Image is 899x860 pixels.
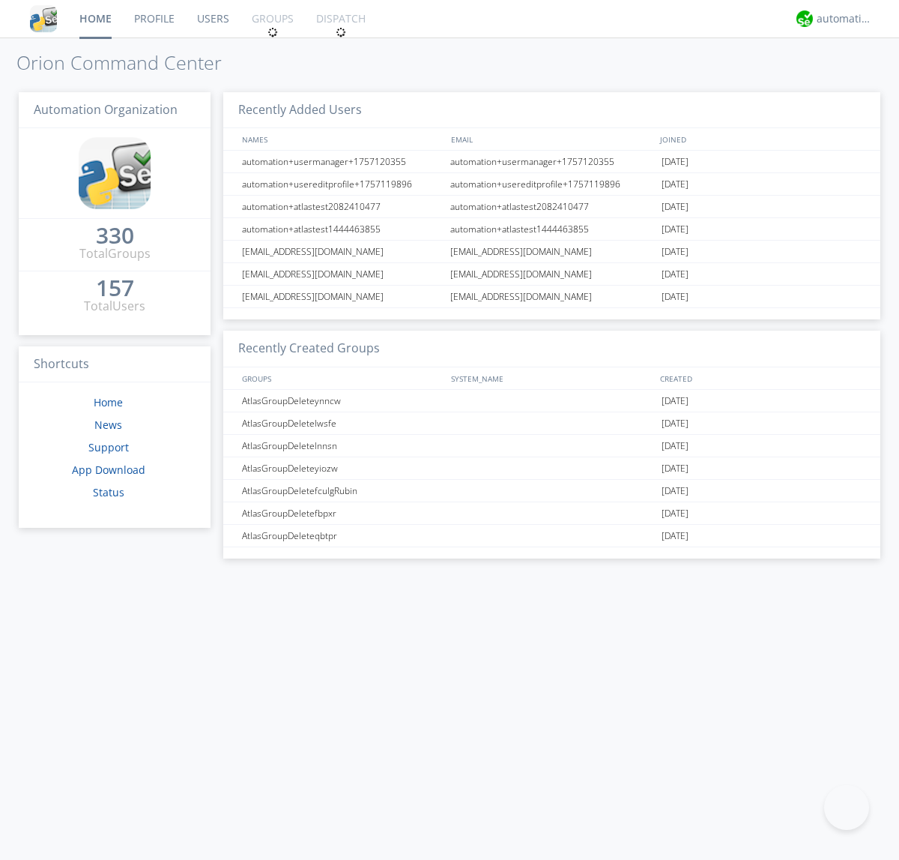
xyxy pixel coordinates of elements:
img: cddb5a64eb264b2086981ab96f4c1ba7 [30,5,57,32]
div: automation+usermanager+1757120355 [238,151,446,172]
span: [DATE] [662,480,688,502]
div: [EMAIL_ADDRESS][DOMAIN_NAME] [238,241,446,262]
div: SYSTEM_NAME [447,367,656,389]
a: automation+usereditprofile+1757119896automation+usereditprofile+1757119896[DATE] [223,173,880,196]
div: 330 [96,228,134,243]
span: [DATE] [662,286,688,308]
div: [EMAIL_ADDRESS][DOMAIN_NAME] [238,286,446,307]
a: [EMAIL_ADDRESS][DOMAIN_NAME][EMAIL_ADDRESS][DOMAIN_NAME][DATE] [223,241,880,263]
img: spin.svg [267,27,278,37]
div: AtlasGroupDeletefculgRubin [238,480,446,502]
div: automation+usermanager+1757120355 [447,151,658,172]
div: GROUPS [238,367,444,389]
div: automation+atlastest1444463855 [447,218,658,240]
h3: Recently Added Users [223,92,880,129]
img: cddb5a64eb264b2086981ab96f4c1ba7 [79,137,151,209]
span: [DATE] [662,502,688,525]
a: App Download [72,463,145,477]
div: AtlasGroupDeletelnnsn [238,435,446,457]
a: Home [94,395,123,409]
a: AtlasGroupDeletelwsfe[DATE] [223,412,880,435]
span: Automation Organization [34,101,178,118]
span: [DATE] [662,390,688,412]
div: automation+atlastest2082410477 [447,196,658,217]
a: AtlasGroupDeleteynncw[DATE] [223,390,880,412]
a: [EMAIL_ADDRESS][DOMAIN_NAME][EMAIL_ADDRESS][DOMAIN_NAME][DATE] [223,263,880,286]
h3: Recently Created Groups [223,331,880,367]
div: Total Users [84,298,145,315]
div: automation+usereditprofile+1757119896 [447,173,658,195]
div: AtlasGroupDeleteynncw [238,390,446,412]
span: [DATE] [662,412,688,435]
div: EMAIL [447,128,656,150]
div: CREATED [656,367,866,389]
span: [DATE] [662,241,688,263]
div: [EMAIL_ADDRESS][DOMAIN_NAME] [447,241,658,262]
span: [DATE] [662,457,688,480]
iframe: Toggle Customer Support [824,785,869,830]
div: [EMAIL_ADDRESS][DOMAIN_NAME] [238,263,446,285]
a: Status [93,485,124,499]
a: AtlasGroupDeleteqbtpr[DATE] [223,525,880,547]
img: spin.svg [336,27,346,37]
div: automation+usereditprofile+1757119896 [238,173,446,195]
div: NAMES [238,128,444,150]
h3: Shortcuts [19,346,211,383]
a: automation+atlastest1444463855automation+atlastest1444463855[DATE] [223,218,880,241]
a: AtlasGroupDeletelnnsn[DATE] [223,435,880,457]
span: [DATE] [662,173,688,196]
div: AtlasGroupDeleteyiozw [238,457,446,479]
a: AtlasGroupDeletefbpxr[DATE] [223,502,880,525]
div: JOINED [656,128,866,150]
div: automation+atlas [817,11,873,26]
span: [DATE] [662,435,688,457]
a: [EMAIL_ADDRESS][DOMAIN_NAME][EMAIL_ADDRESS][DOMAIN_NAME][DATE] [223,286,880,308]
a: AtlasGroupDeletefculgRubin[DATE] [223,480,880,502]
div: AtlasGroupDeletelwsfe [238,412,446,434]
span: [DATE] [662,218,688,241]
div: automation+atlastest2082410477 [238,196,446,217]
span: [DATE] [662,196,688,218]
span: [DATE] [662,525,688,547]
div: [EMAIL_ADDRESS][DOMAIN_NAME] [447,263,658,285]
div: 157 [96,280,134,295]
span: [DATE] [662,151,688,173]
div: Total Groups [79,245,151,262]
a: 330 [96,228,134,245]
div: AtlasGroupDeletefbpxr [238,502,446,524]
a: Support [88,440,129,454]
div: AtlasGroupDeleteqbtpr [238,525,446,547]
a: 157 [96,280,134,298]
a: automation+atlastest2082410477automation+atlastest2082410477[DATE] [223,196,880,218]
span: [DATE] [662,263,688,286]
a: AtlasGroupDeleteyiozw[DATE] [223,457,880,480]
div: [EMAIL_ADDRESS][DOMAIN_NAME] [447,286,658,307]
img: d2d01cd9b4174d08988066c6d424eccd [796,10,813,27]
a: News [94,418,122,432]
a: automation+usermanager+1757120355automation+usermanager+1757120355[DATE] [223,151,880,173]
div: automation+atlastest1444463855 [238,218,446,240]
